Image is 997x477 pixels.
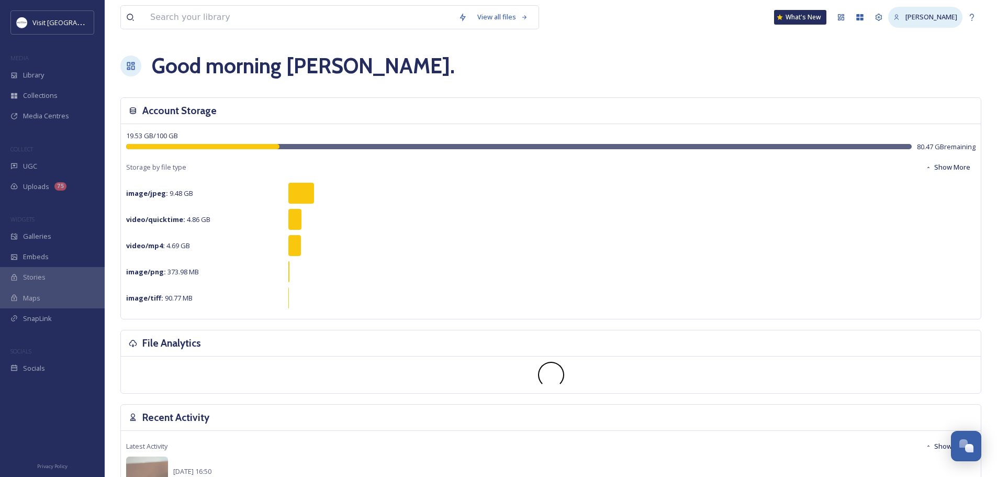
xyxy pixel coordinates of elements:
[774,10,826,25] a: What's New
[126,241,165,250] strong: video/mp4 :
[126,215,185,224] strong: video/quicktime :
[917,142,976,152] span: 80.47 GB remaining
[17,17,27,28] img: Circle%20Logo.png
[920,157,976,178] button: Show More
[23,314,52,324] span: SnapLink
[32,17,114,27] span: Visit [GEOGRAPHIC_DATA]
[23,161,37,171] span: UGC
[951,431,981,461] button: Open Chat
[173,467,211,476] span: [DATE] 16:50
[37,463,68,470] span: Privacy Policy
[23,182,49,192] span: Uploads
[126,293,163,303] strong: image/tiff :
[23,111,69,121] span: Media Centres
[126,215,210,224] span: 4.86 GB
[126,131,178,140] span: 19.53 GB / 100 GB
[142,103,217,118] h3: Account Storage
[126,441,167,451] span: Latest Activity
[54,182,66,191] div: 75
[37,459,68,472] a: Privacy Policy
[126,267,199,276] span: 373.98 MB
[888,7,962,27] a: [PERSON_NAME]
[23,363,45,373] span: Socials
[23,231,51,241] span: Galleries
[472,7,533,27] a: View all files
[920,436,976,457] button: Show More
[23,91,58,101] span: Collections
[126,241,190,250] span: 4.69 GB
[10,145,33,153] span: COLLECT
[126,188,168,198] strong: image/jpeg :
[126,162,186,172] span: Storage by file type
[23,252,49,262] span: Embeds
[126,188,193,198] span: 9.48 GB
[10,54,29,62] span: MEDIA
[905,12,957,21] span: [PERSON_NAME]
[126,267,166,276] strong: image/png :
[10,215,35,223] span: WIDGETS
[23,272,46,282] span: Stories
[10,347,31,355] span: SOCIALS
[23,70,44,80] span: Library
[145,6,453,29] input: Search your library
[23,293,40,303] span: Maps
[152,50,455,82] h1: Good morning [PERSON_NAME] .
[142,410,209,425] h3: Recent Activity
[126,293,193,303] span: 90.77 MB
[142,336,201,351] h3: File Analytics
